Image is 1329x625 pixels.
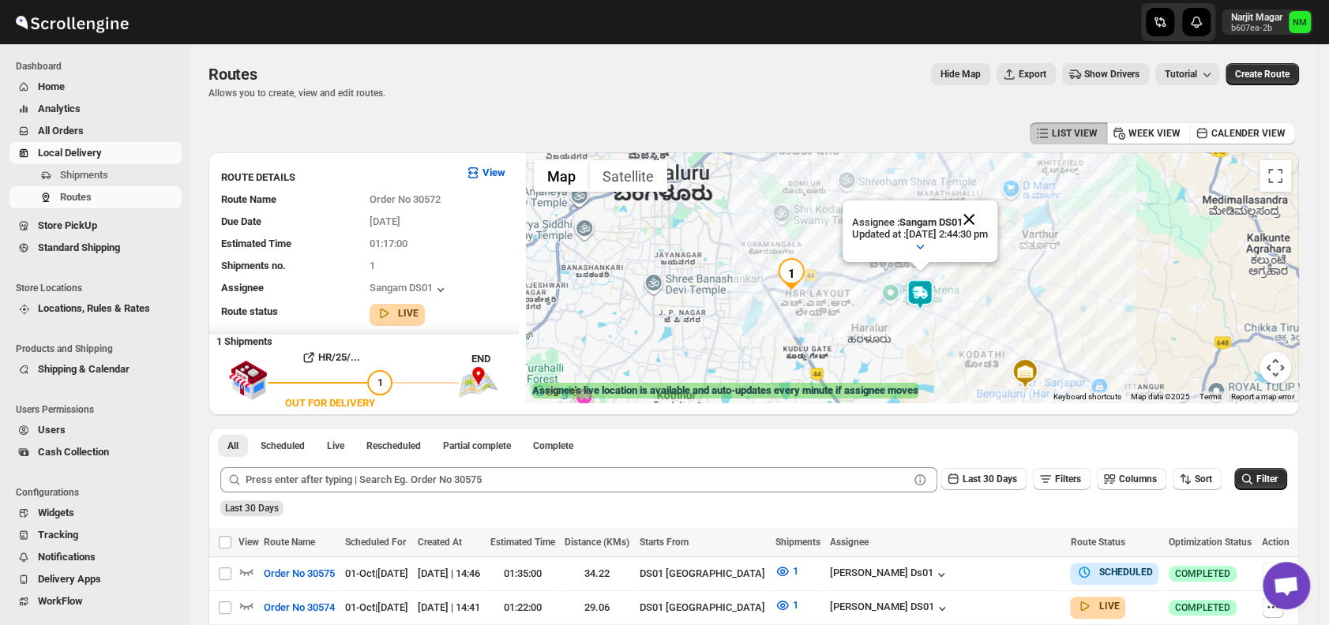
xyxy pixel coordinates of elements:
[418,600,480,616] div: [DATE] | 14:41
[1211,127,1286,140] span: CALENDER VIEW
[765,559,807,584] button: 1
[1098,601,1119,612] b: LIVE
[530,382,582,402] img: Google
[565,537,629,548] span: Distance (KMs)
[1289,11,1311,33] span: Narjit Magar
[1175,601,1230,614] span: COMPLETED
[565,566,629,582] div: 34.22
[931,63,990,85] button: Map action label
[532,383,918,399] label: Assignee's live location is available and auto-updates every minute if assignee moves
[370,282,449,298] button: Sangam DS01
[9,546,182,568] button: Notifications
[940,68,981,80] span: Hide Map
[9,76,182,98] button: Home
[318,351,360,363] b: HR/25/...
[221,238,291,249] span: Estimated Time
[246,467,909,492] input: Press enter after typing | Search Eg. Order No 30575
[16,342,182,355] span: Products and Shipping
[38,595,83,607] span: WorkFlow
[963,473,1017,485] span: Last 30 Days
[1256,473,1278,485] span: Filter
[9,298,182,320] button: Locations, Rules & Rates
[950,200,988,238] button: Close
[366,440,421,452] span: Rescheduled
[640,566,766,582] div: DS01 [GEOGRAPHIC_DATA]
[852,228,988,240] p: Updated at : [DATE] 2:44:30 pm
[38,125,84,137] span: All Orders
[1076,598,1119,614] button: LIVE
[533,440,573,452] span: Complete
[38,103,81,114] span: Analytics
[238,537,259,548] span: View
[830,601,950,616] button: [PERSON_NAME] DS01
[530,382,582,402] a: Open this area in Google Maps (opens a new window)
[370,260,375,271] span: 1
[221,305,278,317] span: Route status
[370,193,441,205] span: Order No 30572
[640,537,689,548] span: Starts From
[418,566,480,582] div: [DATE] | 14:46
[9,419,182,441] button: Users
[1293,17,1307,28] text: NM
[1070,537,1124,548] span: Route Status
[221,215,261,227] span: Due Date
[208,65,257,84] span: Routes
[471,351,518,367] div: END
[398,308,419,319] b: LIVE
[261,440,305,452] span: Scheduled
[221,170,452,185] h3: ROUTE DETAILS
[534,160,589,192] button: Show street map
[228,350,268,411] img: shop.svg
[1234,468,1287,490] button: Filter
[899,216,963,228] b: Sangam DS01
[1030,122,1107,144] button: LIST VIEW
[1155,63,1219,85] button: Tutorial
[1260,160,1291,192] button: Toggle fullscreen view
[268,345,392,370] button: HR/25/...
[418,537,462,548] span: Created At
[38,147,102,159] span: Local Delivery
[16,403,182,416] span: Users Permissions
[221,193,276,205] span: Route Name
[9,186,182,208] button: Routes
[13,2,131,42] img: ScrollEngine
[376,305,419,321] button: LIVE
[38,529,78,541] span: Tracking
[1226,63,1299,85] button: Create Route
[377,376,383,388] span: 1
[589,160,667,192] button: Show satellite imagery
[1019,68,1046,80] span: Export
[456,160,515,185] button: View
[792,565,798,577] span: 1
[254,561,344,586] button: Order No 30575
[1055,473,1081,485] span: Filters
[9,524,182,546] button: Tracking
[490,537,555,548] span: Estimated Time
[482,167,505,178] b: View
[775,537,820,548] span: Shipments
[1175,567,1230,580] span: COMPLETED
[264,600,335,616] span: Order No 30574
[16,486,182,499] span: Configurations
[830,537,869,548] span: Assignee
[792,599,798,611] span: 1
[830,567,949,582] div: [PERSON_NAME] Ds01
[225,503,279,514] span: Last 30 Days
[1199,392,1222,401] a: Terms (opens in new tab)
[9,358,182,380] button: Shipping & Calendar
[254,595,344,620] button: Order No 30574
[38,446,109,458] span: Cash Collection
[1263,562,1310,609] div: Open chat
[38,424,66,436] span: Users
[16,60,182,73] span: Dashboard
[16,282,182,294] span: Store Locations
[38,80,65,92] span: Home
[38,573,101,585] span: Delivery Apps
[9,590,182,612] button: WorkFlow
[9,98,182,120] button: Analytics
[852,216,988,228] p: Assignee :
[1128,127,1181,140] span: WEEK VIEW
[221,260,286,271] span: Shipments no.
